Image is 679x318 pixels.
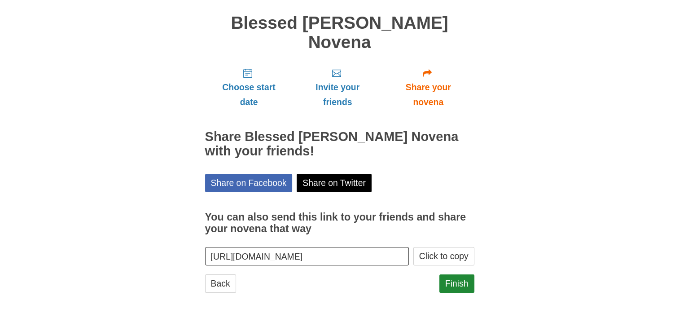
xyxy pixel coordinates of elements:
[413,247,474,265] button: Click to copy
[205,174,293,192] a: Share on Facebook
[205,212,474,234] h3: You can also send this link to your friends and share your novena that way
[205,130,474,159] h2: Share Blessed [PERSON_NAME] Novena with your friends!
[391,80,465,110] span: Share your novena
[205,13,474,52] h1: Blessed [PERSON_NAME] Novena
[205,274,236,293] a: Back
[302,80,373,110] span: Invite your friends
[214,80,284,110] span: Choose start date
[439,274,474,293] a: Finish
[297,174,372,192] a: Share on Twitter
[382,61,474,114] a: Share your novena
[293,61,382,114] a: Invite your friends
[205,61,293,114] a: Choose start date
